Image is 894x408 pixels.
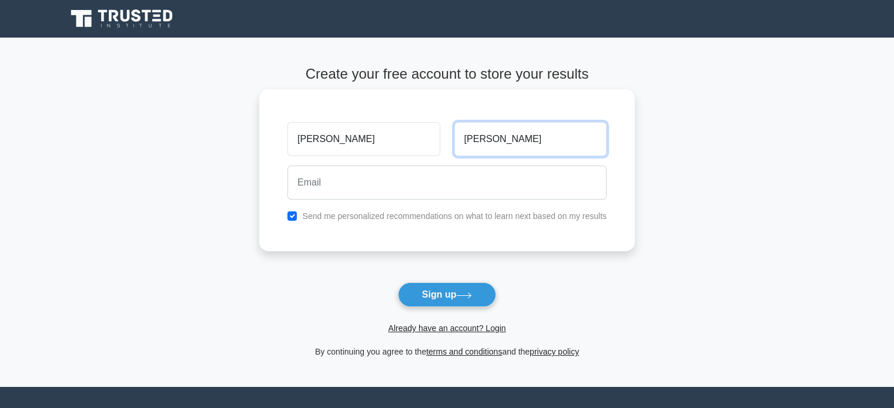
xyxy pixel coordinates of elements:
[388,323,505,333] a: Already have an account? Login
[398,282,497,307] button: Sign up
[530,347,579,356] a: privacy policy
[287,166,607,200] input: Email
[252,345,642,359] div: By continuing you agree to the and the
[302,211,607,221] label: Send me personalized recommendations on what to learn next based on my results
[287,122,440,156] input: First name
[426,347,502,356] a: terms and conditions
[259,66,635,83] h4: Create your free account to store your results
[454,122,607,156] input: Last name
